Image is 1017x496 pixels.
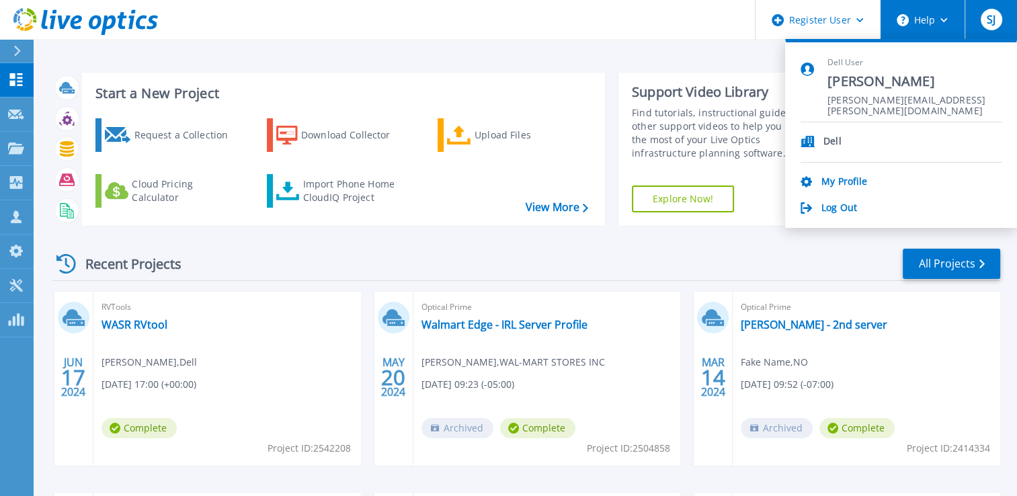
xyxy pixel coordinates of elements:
span: [PERSON_NAME][EMAIL_ADDRESS][PERSON_NAME][DOMAIN_NAME] [827,95,1002,108]
span: Archived [421,418,493,438]
span: Fake Name , NO [741,355,808,370]
a: [PERSON_NAME] - 2nd server [741,318,887,331]
div: Recent Projects [52,247,200,280]
a: WASR RVtool [101,318,167,331]
span: Complete [819,418,895,438]
span: Project ID: 2542208 [268,441,351,456]
span: [PERSON_NAME] , Dell [101,355,197,370]
a: Download Collector [267,118,417,152]
h3: Start a New Project [95,86,587,101]
a: View More [526,201,588,214]
div: MAR 2024 [700,353,726,402]
div: Find tutorials, instructional guides and other support videos to help you make the most of your L... [632,106,823,160]
a: Cloud Pricing Calculator [95,174,245,208]
div: MAY 2024 [380,353,406,402]
span: Dell User [827,57,1002,69]
a: My Profile [821,176,867,189]
span: Archived [741,418,813,438]
a: Upload Files [438,118,587,152]
span: [PERSON_NAME] , WAL-MART STORES INC [421,355,605,370]
div: Cloud Pricing Calculator [132,177,239,204]
div: JUN 2024 [60,353,86,402]
a: All Projects [903,249,1000,279]
span: [DATE] 09:52 (-07:00) [741,377,833,392]
div: Import Phone Home CloudIQ Project [302,177,407,204]
p: Dell [823,136,842,149]
a: Explore Now! [632,185,734,212]
span: 14 [701,372,725,383]
span: [DATE] 17:00 (+00:00) [101,377,196,392]
span: Optical Prime [741,300,992,315]
span: Project ID: 2414334 [907,441,990,456]
a: Log Out [821,202,857,215]
a: Request a Collection [95,118,245,152]
span: Complete [101,418,177,438]
span: Project ID: 2504858 [587,441,670,456]
span: RVTools [101,300,353,315]
span: 20 [381,372,405,383]
div: Download Collector [301,122,409,149]
span: SJ [987,14,995,25]
span: Optical Prime [421,300,673,315]
a: Walmart Edge - IRL Server Profile [421,318,587,331]
span: [PERSON_NAME] [827,73,1002,91]
span: 17 [61,372,85,383]
div: Request a Collection [134,122,241,149]
div: Support Video Library [632,83,823,101]
div: Upload Files [475,122,582,149]
span: [DATE] 09:23 (-05:00) [421,377,514,392]
span: Complete [500,418,575,438]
